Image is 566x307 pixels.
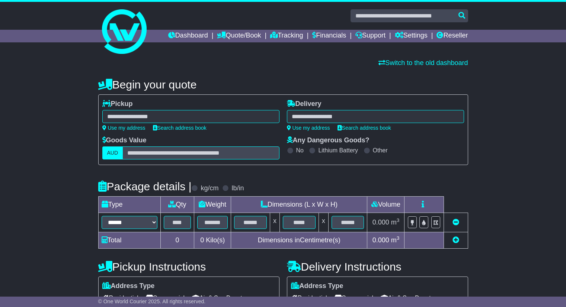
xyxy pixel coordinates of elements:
a: Switch to the old dashboard [378,59,468,67]
a: Search address book [153,125,207,131]
a: Settings [395,30,428,42]
td: Dimensions (L x W x H) [231,197,367,213]
td: x [319,213,328,232]
label: AUD [102,146,123,159]
h4: Delivery Instructions [287,261,468,273]
td: 0 [160,232,194,249]
a: Tracking [270,30,303,42]
label: Delivery [287,100,322,108]
label: Other [373,147,388,154]
td: Total [98,232,160,249]
span: Air & Sea Depot [381,292,431,304]
label: kg/cm [201,184,218,193]
td: Volume [367,197,404,213]
span: © One World Courier 2025. All rights reserved. [98,298,206,304]
a: Add new item [453,236,459,244]
label: Lithium Battery [318,147,358,154]
a: Financials [312,30,346,42]
td: Kilo(s) [194,232,231,249]
label: Goods Value [102,136,147,145]
a: Use my address [102,125,146,131]
a: Use my address [287,125,330,131]
span: 0 [200,236,204,244]
span: Residential [291,292,327,304]
td: Dimensions in Centimetre(s) [231,232,367,249]
a: Reseller [437,30,468,42]
td: Qty [160,197,194,213]
label: Address Type [102,282,155,290]
label: Any Dangerous Goods? [287,136,370,145]
span: 0.000 [372,236,389,244]
span: m [391,236,400,244]
h4: Pickup Instructions [98,261,279,273]
a: Remove this item [453,219,459,226]
span: Residential [102,292,138,304]
span: Air & Sea Depot [192,292,242,304]
span: Commercial [335,292,373,304]
label: Pickup [102,100,133,108]
a: Search address book [338,125,391,131]
label: lb/in [231,184,244,193]
td: Weight [194,197,231,213]
h4: Begin your quote [98,78,468,91]
h4: Package details | [98,180,192,193]
span: Commercial [146,292,185,304]
label: Address Type [291,282,343,290]
td: Type [98,197,160,213]
span: m [391,219,400,226]
sup: 3 [397,235,400,241]
a: Support [355,30,386,42]
label: No [296,147,304,154]
a: Dashboard [168,30,208,42]
a: Quote/Book [217,30,261,42]
td: x [270,213,279,232]
span: 0.000 [372,219,389,226]
sup: 3 [397,217,400,223]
